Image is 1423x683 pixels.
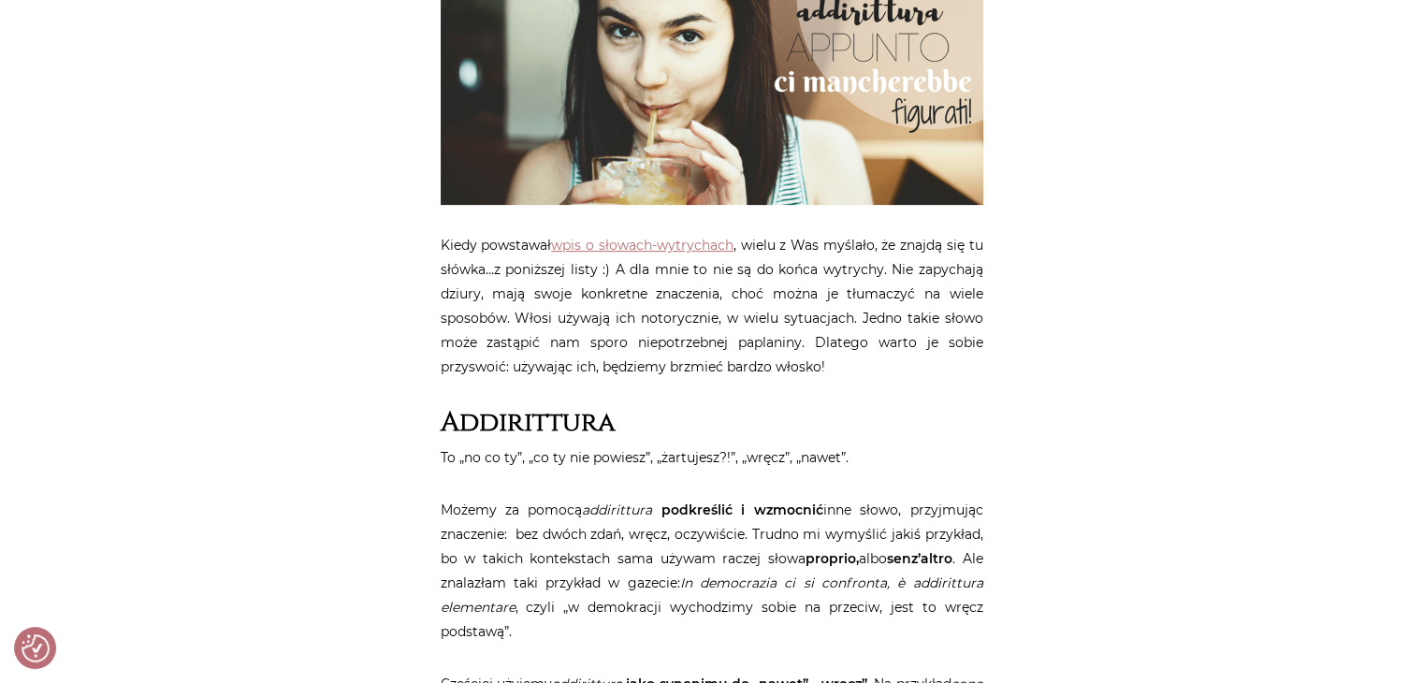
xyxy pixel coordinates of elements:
[441,405,616,440] strong: Addirittura
[441,574,983,616] em: In democrazia ci si confronta, è addirittura elementare
[22,634,50,662] button: Preferencje co do zgód
[551,237,733,254] a: wpis o słowach-wytrychach
[441,445,983,470] p: To „no co ty”, „co ty nie powiesz”, „żartujesz?!”, „wręcz”, „nawet”.
[887,550,952,567] strong: senz’altro
[441,498,983,644] p: Możemy za pomocą inne słowo, przyjmując znaczenie: bez dwóch zdań, wręcz, oczywiście. Trudno mi w...
[806,550,859,567] strong: proprio,
[441,233,983,379] p: Kiedy powstawał , wielu z Was myślało, że znajdą się tu słówka…z poniższej listy :) A dla mnie to...
[582,501,652,518] em: addirittura
[22,634,50,662] img: Revisit consent button
[661,501,823,518] strong: podkreślić i wzmocnić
